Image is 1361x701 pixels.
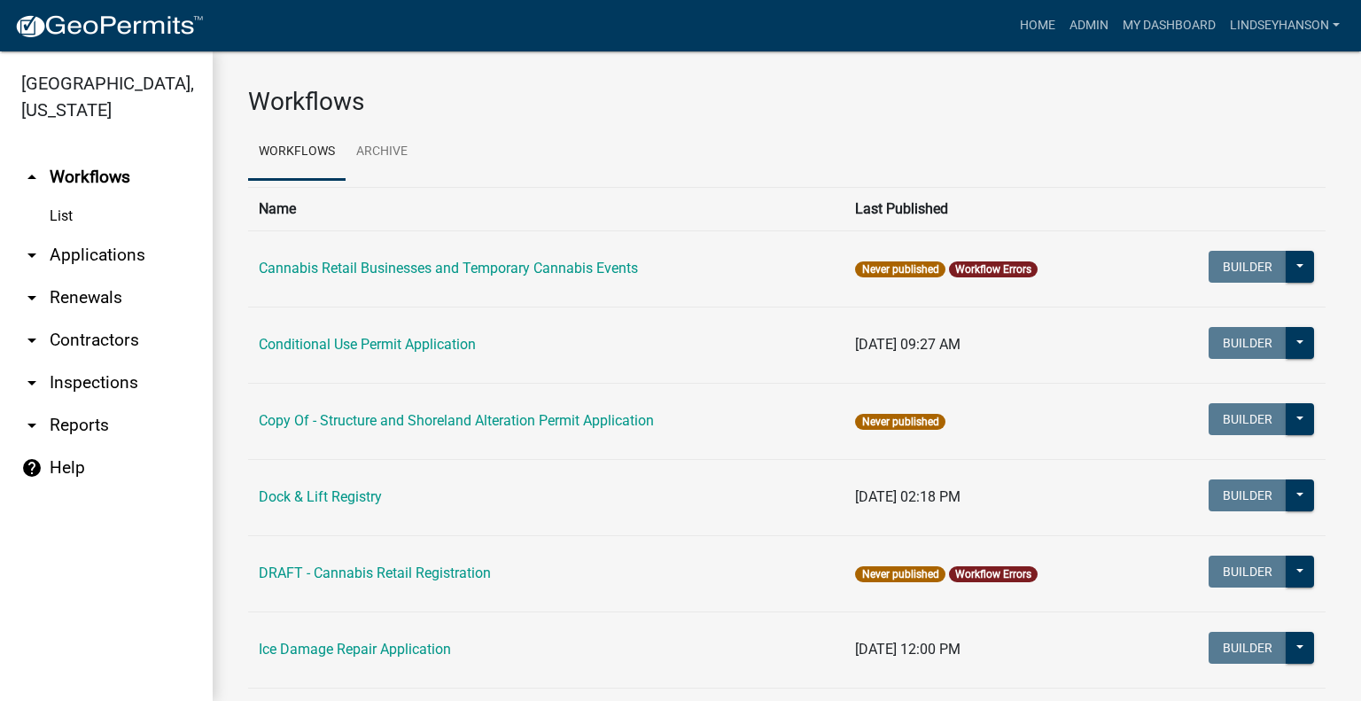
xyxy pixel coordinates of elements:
i: arrow_drop_down [21,415,43,436]
a: Cannabis Retail Businesses and Temporary Cannabis Events [259,260,638,277]
a: Lindseyhanson [1223,9,1347,43]
button: Builder [1209,251,1287,283]
th: Last Published [844,187,1147,230]
a: Workflow Errors [955,568,1031,580]
a: Archive [346,124,418,181]
span: [DATE] 12:00 PM [855,641,960,658]
i: help [21,457,43,479]
i: arrow_drop_down [21,287,43,308]
a: Dock & Lift Registry [259,488,382,505]
span: Never published [855,261,945,277]
span: Never published [855,566,945,582]
span: Never published [855,414,945,430]
a: My Dashboard [1116,9,1223,43]
i: arrow_drop_down [21,372,43,393]
a: Workflow Errors [955,263,1031,276]
a: Admin [1062,9,1116,43]
a: Ice Damage Repair Application [259,641,451,658]
th: Name [248,187,844,230]
i: arrow_drop_up [21,167,43,188]
span: [DATE] 09:27 AM [855,336,960,353]
button: Builder [1209,632,1287,664]
button: Builder [1209,403,1287,435]
a: Conditional Use Permit Application [259,336,476,353]
a: DRAFT - Cannabis Retail Registration [259,565,491,581]
i: arrow_drop_down [21,245,43,266]
h3: Workflows [248,87,1326,117]
span: [DATE] 02:18 PM [855,488,960,505]
button: Builder [1209,556,1287,588]
i: arrow_drop_down [21,330,43,351]
a: Home [1013,9,1062,43]
a: Copy Of - Structure and Shoreland Alteration Permit Application [259,412,654,429]
button: Builder [1209,327,1287,359]
a: Workflows [248,124,346,181]
button: Builder [1209,479,1287,511]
